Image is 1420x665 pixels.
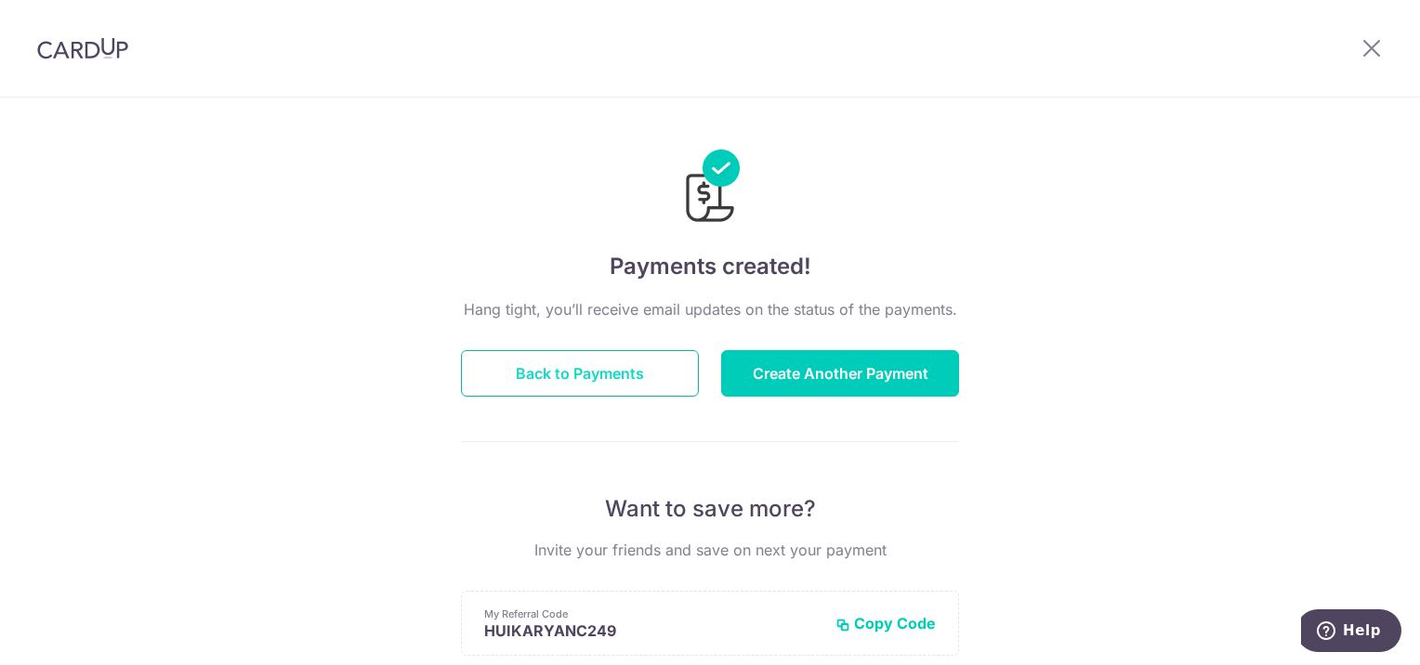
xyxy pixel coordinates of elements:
p: Invite your friends and save on next your payment [461,539,959,561]
button: Copy Code [835,614,936,632]
button: Back to Payments [461,350,699,397]
p: Want to save more? [461,494,959,524]
button: Create Another Payment [721,350,959,397]
p: Hang tight, you’ll receive email updates on the status of the payments. [461,298,959,320]
img: CardUp [37,37,128,59]
p: My Referral Code [484,606,821,621]
p: HUIKARYANC249 [484,621,821,640]
h4: Payments created! [461,250,959,283]
img: Payments [680,150,740,228]
iframe: Opens a widget where you can find more information [1301,609,1401,656]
